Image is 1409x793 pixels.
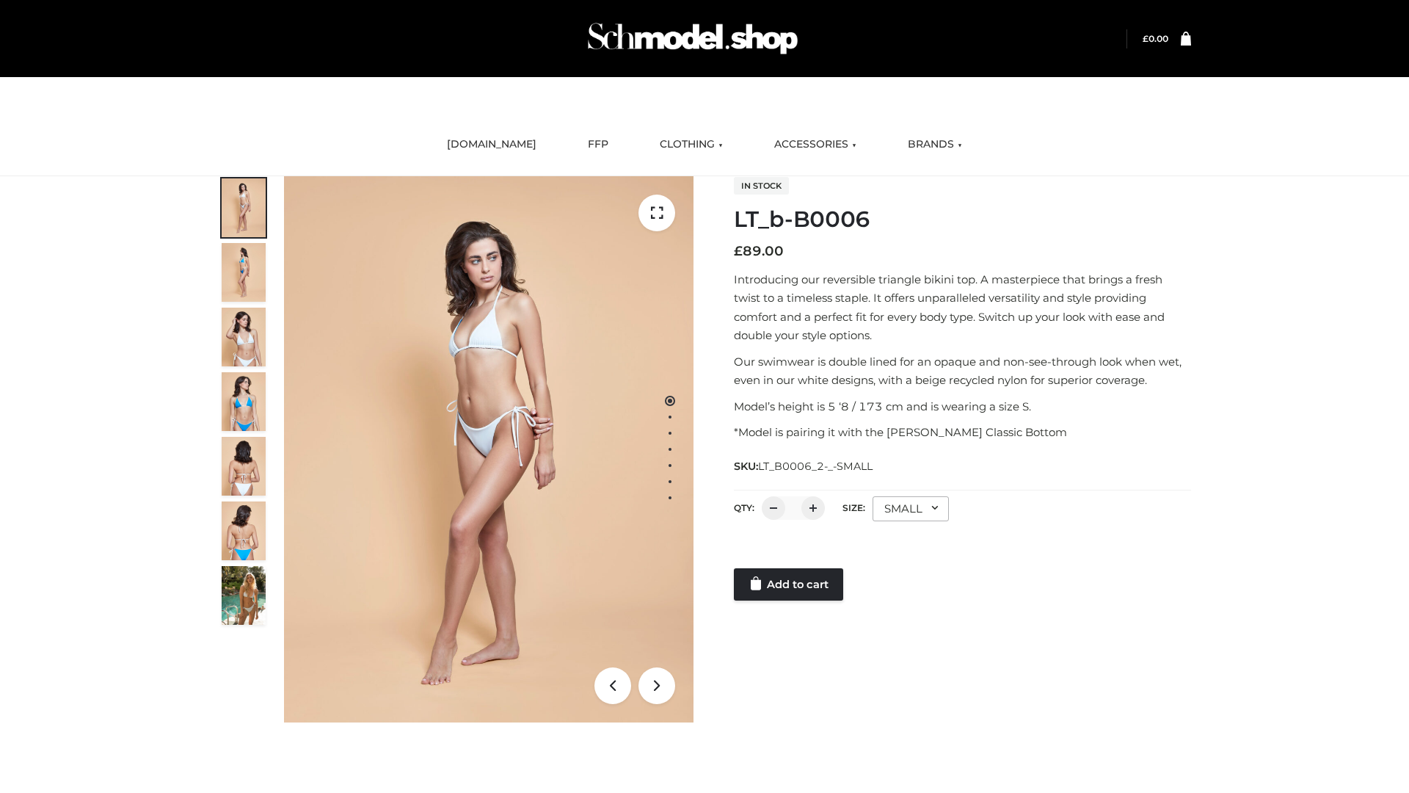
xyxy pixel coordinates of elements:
[734,243,784,259] bdi: 89.00
[222,501,266,560] img: ArielClassicBikiniTop_CloudNine_AzureSky_OW114ECO_8-scaled.jpg
[222,437,266,496] img: ArielClassicBikiniTop_CloudNine_AzureSky_OW114ECO_7-scaled.jpg
[734,177,789,195] span: In stock
[734,423,1191,442] p: *Model is pairing it with the [PERSON_NAME] Classic Bottom
[222,372,266,431] img: ArielClassicBikiniTop_CloudNine_AzureSky_OW114ECO_4-scaled.jpg
[758,460,873,473] span: LT_B0006_2-_-SMALL
[222,308,266,366] img: ArielClassicBikiniTop_CloudNine_AzureSky_OW114ECO_3-scaled.jpg
[734,568,843,601] a: Add to cart
[842,502,865,513] label: Size:
[734,206,1191,233] h1: LT_b-B0006
[1143,33,1168,44] bdi: 0.00
[873,496,949,521] div: SMALL
[222,178,266,237] img: ArielClassicBikiniTop_CloudNine_AzureSky_OW114ECO_1-scaled.jpg
[436,128,547,161] a: [DOMAIN_NAME]
[649,128,734,161] a: CLOTHING
[734,397,1191,416] p: Model’s height is 5 ‘8 / 173 cm and is wearing a size S.
[1143,33,1148,44] span: £
[734,457,874,475] span: SKU:
[897,128,973,161] a: BRANDS
[1143,33,1168,44] a: £0.00
[583,10,803,68] img: Schmodel Admin 964
[222,566,266,625] img: Arieltop_CloudNine_AzureSky2.jpg
[577,128,619,161] a: FFP
[222,243,266,302] img: ArielClassicBikiniTop_CloudNine_AzureSky_OW114ECO_2-scaled.jpg
[734,270,1191,345] p: Introducing our reversible triangle bikini top. A masterpiece that brings a fresh twist to a time...
[734,352,1191,390] p: Our swimwear is double lined for an opaque and non-see-through look when wet, even in our white d...
[734,243,743,259] span: £
[284,176,693,723] img: ArielClassicBikiniTop_CloudNine_AzureSky_OW114ECO_1
[734,502,754,513] label: QTY:
[763,128,867,161] a: ACCESSORIES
